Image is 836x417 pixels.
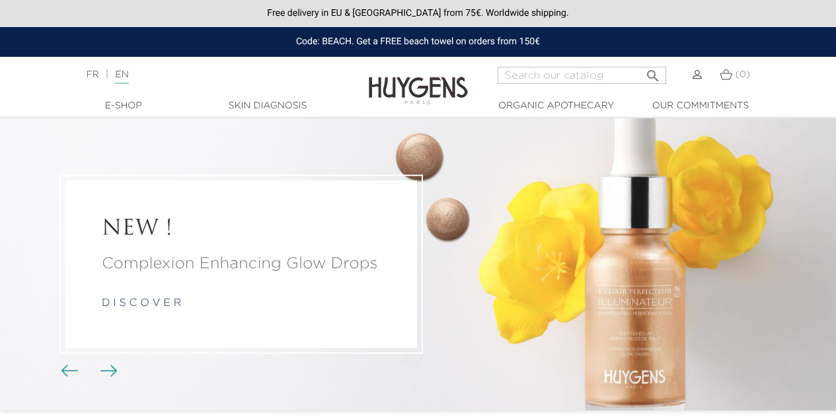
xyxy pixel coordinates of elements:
a: E-Shop [57,99,190,113]
a: Skin Diagnosis [202,99,334,113]
img: Huygens [369,56,468,106]
a: Complexion Enhancing Glow Drops [102,252,381,276]
span: (0) [736,70,750,79]
div: | [79,67,338,83]
a: EN [115,70,128,84]
i:  [645,64,661,80]
a: NEW ! [102,217,381,242]
a: Organic Apothecary [490,99,623,113]
a: FR [86,70,98,79]
a: Our commitments [634,99,767,113]
a: d i s c o v e r [102,299,181,309]
div: Carousel buttons [66,361,109,381]
input: Search [498,67,666,84]
button:  [641,63,665,81]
